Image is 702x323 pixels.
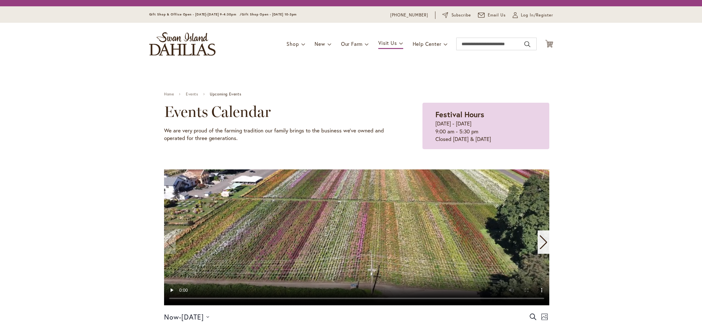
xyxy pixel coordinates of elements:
span: New [315,40,325,47]
a: store logo [149,32,215,56]
a: Events [186,92,198,96]
a: Log In/Register [513,12,553,18]
span: Email Us [488,12,506,18]
a: [PHONE_NUMBER] [390,12,428,18]
span: Gift Shop Open - [DATE] 10-3pm [242,12,297,16]
a: Subscribe [442,12,471,18]
h2: Events Calendar [164,103,391,120]
span: Gift Shop & Office Open - [DATE]-[DATE] 9-4:30pm / [149,12,242,16]
p: [DATE] - [DATE] 9:00 am - 5:30 pm Closed [DATE] & [DATE] [435,120,536,143]
a: Email Us [478,12,506,18]
span: Our Farm [341,40,363,47]
swiper-slide: 1 / 11 [164,169,549,305]
button: Search [524,39,530,49]
p: We are very proud of the farming tradition our family brings to the business we've owned and oper... [164,127,391,142]
span: Log In/Register [521,12,553,18]
span: - [179,312,181,322]
span: Shop [286,40,299,47]
span: Help Center [413,40,441,47]
span: [DATE] [181,312,204,321]
span: Subscribe [451,12,471,18]
span: Visit Us [378,40,397,46]
span: Upcoming Events [210,92,241,96]
a: Home [164,92,174,96]
strong: Festival Hours [435,109,484,119]
button: Click to toggle datepicker [164,312,209,322]
span: Now [164,312,179,321]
